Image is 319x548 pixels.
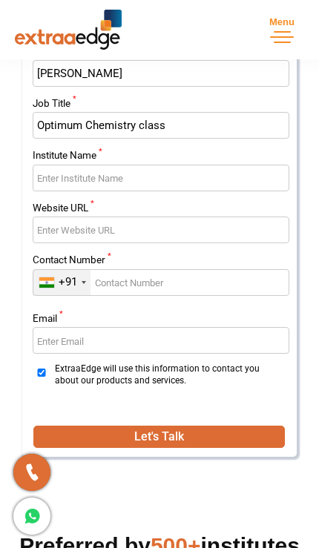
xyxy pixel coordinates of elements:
input: Enter Website URL [33,217,290,243]
input: Enter Email [33,327,290,354]
button: SUBMIT [33,426,285,448]
span: ExtraaEdge will use this information to contact you about our products and services. [55,363,283,415]
input: Enter Name [33,60,290,87]
label: Website URL [33,203,290,217]
div: +91 [59,275,77,289]
button: Toggle navigation [260,7,304,52]
label: Contact Number [33,255,290,269]
input: ExtraaEdge will use this information to contact you about our products and services. [33,369,50,377]
label: Job Title [33,99,290,113]
label: Institute Name [33,151,290,165]
div: India (भारत): +91 [33,270,91,295]
input: Enter Job Title [33,112,290,139]
input: Enter Contact Number [33,269,290,296]
label: Email [33,314,290,328]
input: Enter Institute Name [33,165,290,191]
